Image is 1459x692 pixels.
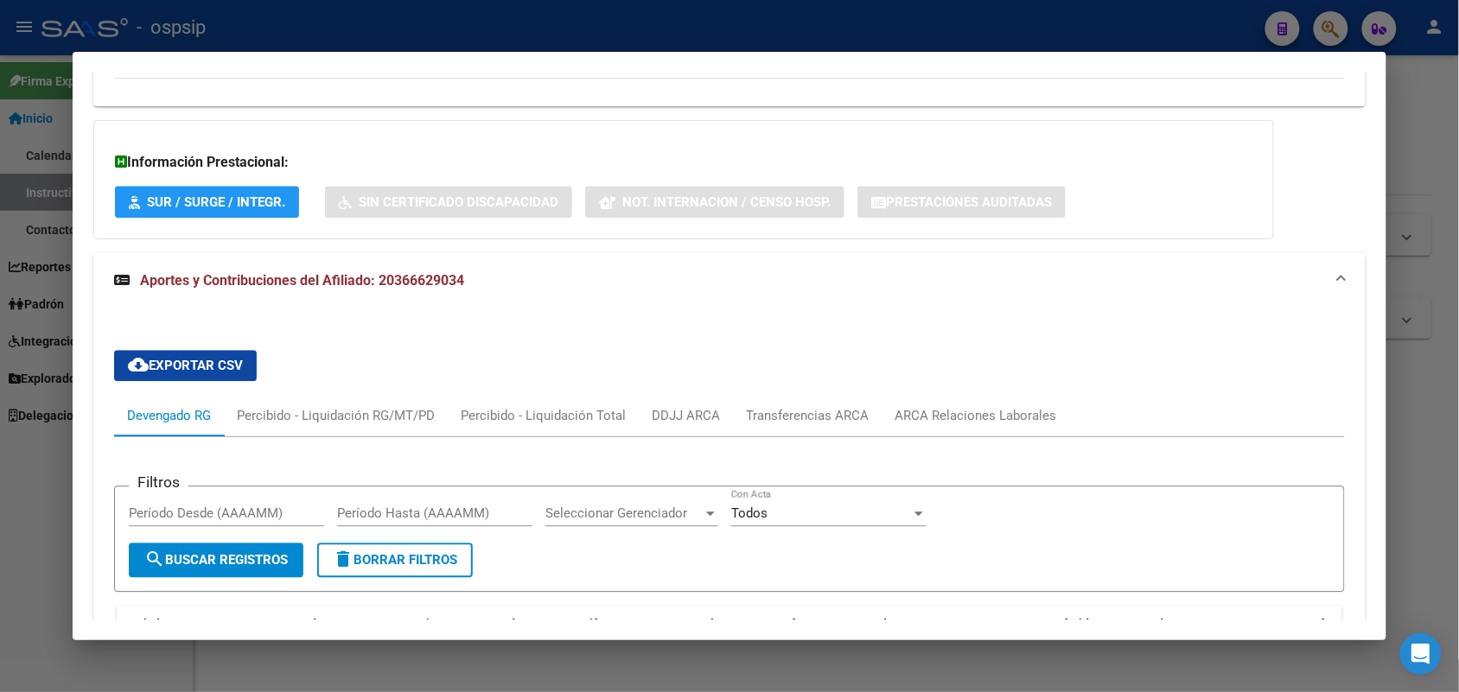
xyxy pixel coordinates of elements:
[127,406,211,425] div: Devengado RG
[938,606,1024,682] datatable-header-cell: DJ Aporte Total
[851,606,938,682] datatable-header-cell: Deuda Aporte
[144,552,288,568] span: Buscar Registros
[652,406,720,425] div: DDJJ ARCA
[193,617,220,631] span: CUIT
[945,617,999,651] span: DJ Aporte Total
[93,253,1365,308] mat-expansion-panel-header: Aportes y Contribuciones del Afiliado: 20366629034
[668,617,714,631] span: DJ Total
[886,194,1052,210] span: Prestaciones Auditadas
[128,354,149,375] mat-icon: cloud_download
[575,606,661,682] datatable-header-cell: Dif DDJJ y Trf.
[288,617,323,631] span: Deuda
[622,194,831,210] span: Not. Internacion / Censo Hosp.
[841,617,844,631] span: |
[755,617,872,651] span: Tot. Trf. [GEOGRAPHIC_DATA]
[147,194,285,210] span: SUR / SURGE / INTEGR.
[1214,606,1301,682] datatable-header-cell: DJ Contr. Total
[359,194,558,210] span: Sin Certificado Discapacidad
[1308,617,1360,631] span: Trf Contr.
[333,552,457,568] span: Borrar Filtros
[585,186,844,218] button: Not. Internacion / Censo Hosp.
[1135,617,1206,631] span: Deuda Contr.
[325,186,572,218] button: Sin Certificado Discapacidad
[128,358,243,373] span: Exportar CSV
[480,606,575,682] datatable-header-cell: Deuda Bruta x ARCA
[748,606,834,682] datatable-header-cell: Tot. Trf. Bruto
[731,505,768,521] span: Todos
[834,606,851,682] datatable-header-cell: |
[186,606,281,682] datatable-header-cell: CUIT
[746,406,869,425] div: Transferencias ARCA
[895,406,1056,425] div: ARCA Relaciones Laborales
[367,606,385,682] datatable-header-cell: |
[857,186,1066,218] button: Prestaciones Auditadas
[333,549,354,569] mat-icon: delete
[661,606,748,682] datatable-header-cell: DJ Total
[385,606,462,682] datatable-header-cell: Acta Fisca.
[487,617,564,651] span: Deuda Bruta x ARCA
[237,406,435,425] div: Percibido - Liquidación RG/MT/PD
[144,549,165,569] mat-icon: search
[1301,606,1387,682] datatable-header-cell: Trf Contr.
[1031,617,1096,651] span: Transferido Aporte
[461,406,626,425] div: Percibido - Liquidación Total
[114,350,257,381] button: Exportar CSV
[115,186,299,218] button: SUR / SURGE / INTEGR.
[392,617,452,631] span: Acta Fisca.
[129,543,303,577] button: Buscar Registros
[129,473,188,492] h3: Filtros
[1024,606,1111,682] datatable-header-cell: Transferido Aporte
[281,606,367,682] datatable-header-cell: Deuda
[374,617,378,631] span: |
[582,617,638,651] span: Dif DDJJ y Trf.
[462,606,480,682] datatable-header-cell: |
[545,505,703,521] span: Seleccionar Gerenciador
[858,617,895,651] span: Deuda Aporte
[124,617,167,631] span: Período
[1221,617,1271,651] span: DJ Contr. Total
[140,272,464,289] span: Aportes y Contribuciones del Afiliado: 20366629034
[1128,606,1214,682] datatable-header-cell: Deuda Contr.
[317,543,473,577] button: Borrar Filtros
[117,606,186,682] datatable-header-cell: Período
[469,617,473,631] span: |
[1111,606,1128,682] datatable-header-cell: |
[115,152,1252,173] h3: Información Prestacional:
[1400,633,1442,675] div: Open Intercom Messenger
[1118,617,1121,631] span: |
